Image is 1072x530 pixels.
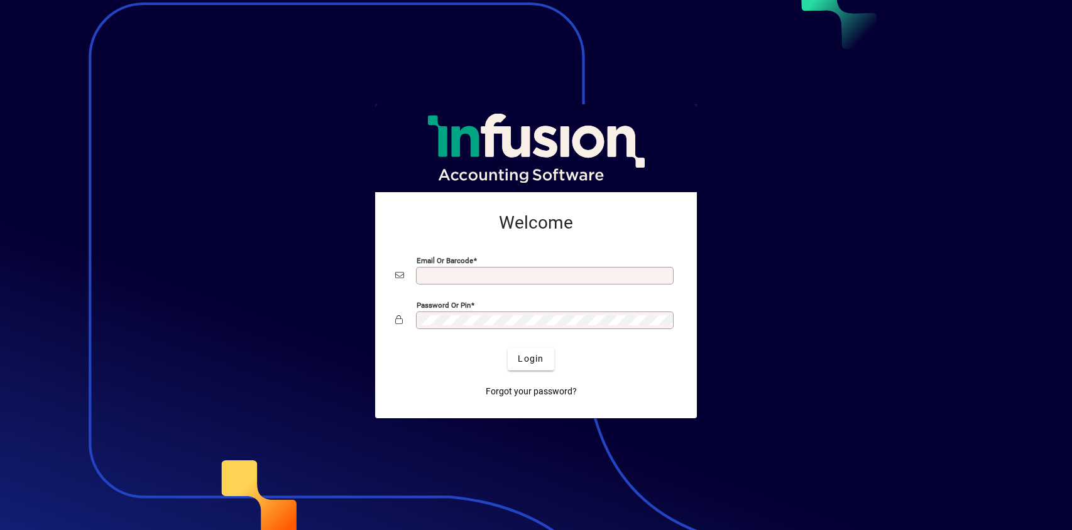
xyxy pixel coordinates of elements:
mat-label: Password or Pin [417,300,471,309]
span: Forgot your password? [486,385,577,398]
span: Login [518,352,544,365]
button: Login [508,348,554,370]
h2: Welcome [395,212,677,234]
a: Forgot your password? [481,381,582,403]
mat-label: Email or Barcode [417,256,473,264]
